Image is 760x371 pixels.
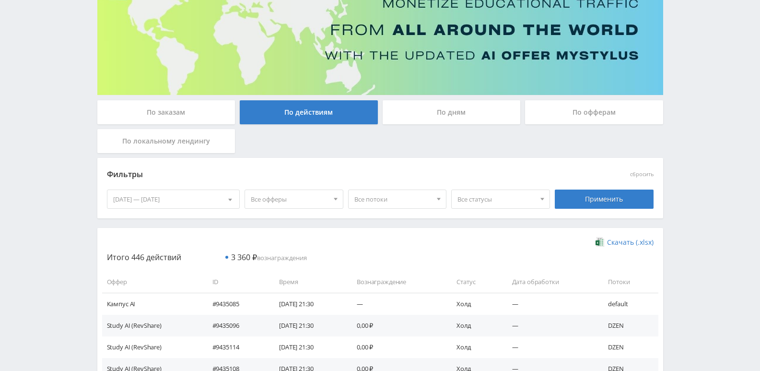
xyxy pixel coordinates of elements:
[251,190,328,208] span: Все офферы
[97,100,235,124] div: По заказам
[447,315,502,336] td: Холд
[457,190,535,208] span: Все статусы
[231,253,307,262] span: вознаграждения
[107,252,181,263] span: Итого 446 действий
[269,336,347,358] td: [DATE] 21:30
[503,336,599,358] td: —
[598,315,658,336] td: DZEN
[102,315,203,336] td: Study AI (RevShare)
[383,100,521,124] div: По дням
[503,315,599,336] td: —
[269,271,347,293] td: Время
[347,315,447,336] td: 0,00 ₽
[447,293,502,314] td: Холд
[596,238,653,247] a: Скачать (.xlsx)
[598,271,658,293] td: Потоки
[102,271,203,293] td: Оффер
[598,336,658,358] td: DZEN
[102,336,203,358] td: Study AI (RevShare)
[503,271,599,293] td: Дата обработки
[607,239,654,246] span: Скачать (.xlsx)
[347,293,447,314] td: —
[203,315,270,336] td: #9435096
[107,190,240,208] div: [DATE] — [DATE]
[102,293,203,314] td: Кампус AI
[598,293,658,314] td: default
[269,293,347,314] td: [DATE] 21:30
[203,293,270,314] td: #9435085
[97,129,235,153] div: По локальному лендингу
[347,336,447,358] td: 0,00 ₽
[203,271,270,293] td: ID
[269,315,347,336] td: [DATE] 21:30
[630,171,654,178] button: сбросить
[447,271,502,293] td: Статус
[503,293,599,314] td: —
[354,190,432,208] span: Все потоки
[596,237,604,247] img: xlsx
[231,252,257,263] span: 3 360 ₽
[555,190,654,209] div: Применить
[107,168,516,182] div: Фильтры
[447,336,502,358] td: Холд
[347,271,447,293] td: Вознаграждение
[525,100,663,124] div: По офферам
[203,336,270,358] td: #9435114
[240,100,378,124] div: По действиям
